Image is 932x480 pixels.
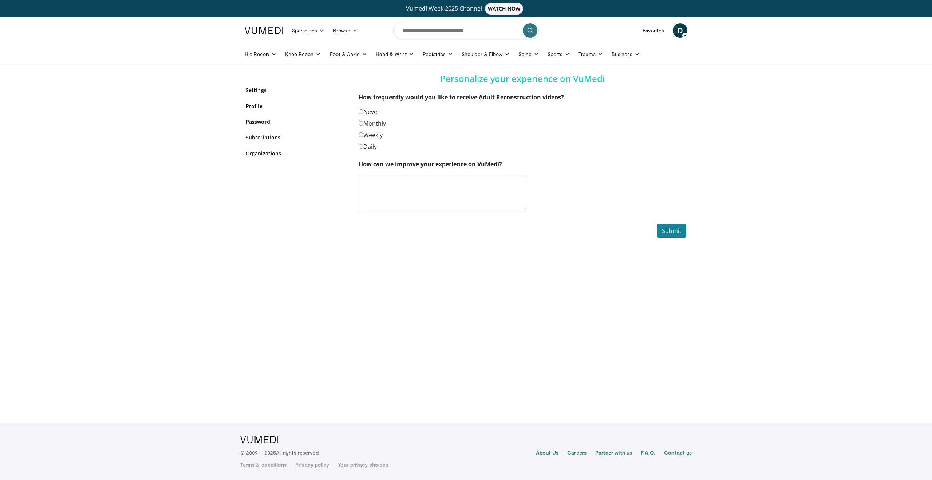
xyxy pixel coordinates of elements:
a: Favorites [638,23,668,38]
a: Terms & conditions [240,461,287,468]
span: WATCH NOW [485,3,524,15]
a: Sports [543,47,574,62]
a: Organizations [246,150,348,157]
a: Knee Recon [281,47,325,62]
label: Never [359,107,380,116]
a: Spine [514,47,543,62]
a: Specialties [288,23,329,38]
a: Hip Recon [240,47,281,62]
a: Vumedi Week 2025 ChannelWATCH NOW [246,3,686,15]
a: D [673,23,687,38]
a: About Us [536,449,559,458]
input: Never [359,109,363,114]
a: Hand & Wrist [371,47,418,62]
strong: How frequently would you like to receive Adult Reconstruction videos? [359,93,564,101]
span: All rights reserved [276,449,319,456]
a: Password [246,118,348,126]
a: Settings [246,86,348,94]
p: © 2009 – 2025 [240,449,319,456]
input: Monthly [359,121,363,126]
a: Foot & Ankle [325,47,372,62]
a: Subscriptions [246,134,348,141]
a: Trauma [574,47,607,62]
input: Weekly [359,132,363,137]
a: Browse [329,23,362,38]
a: Privacy policy [295,461,329,468]
img: VuMedi Logo [240,436,279,443]
img: VuMedi Logo [245,27,283,34]
a: Profile [246,102,348,110]
label: Monthly [359,119,386,128]
a: Business [607,47,644,62]
button: Submit [657,224,686,238]
a: Shoulder & Elbow [457,47,514,62]
input: Search topics, interventions [393,22,539,39]
h4: Personalize your experience on VuMedi [359,74,686,84]
label: Daily [359,142,377,151]
a: F.A.Q. [641,449,655,458]
a: Careers [567,449,587,458]
input: Daily [359,144,363,149]
a: Partner with us [595,449,632,458]
a: Your privacy choices [338,461,388,468]
a: Pediatrics [418,47,457,62]
a: Contact us [664,449,692,458]
label: Weekly [359,131,383,139]
label: How can we improve your experience on VuMedi? [359,160,502,168]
